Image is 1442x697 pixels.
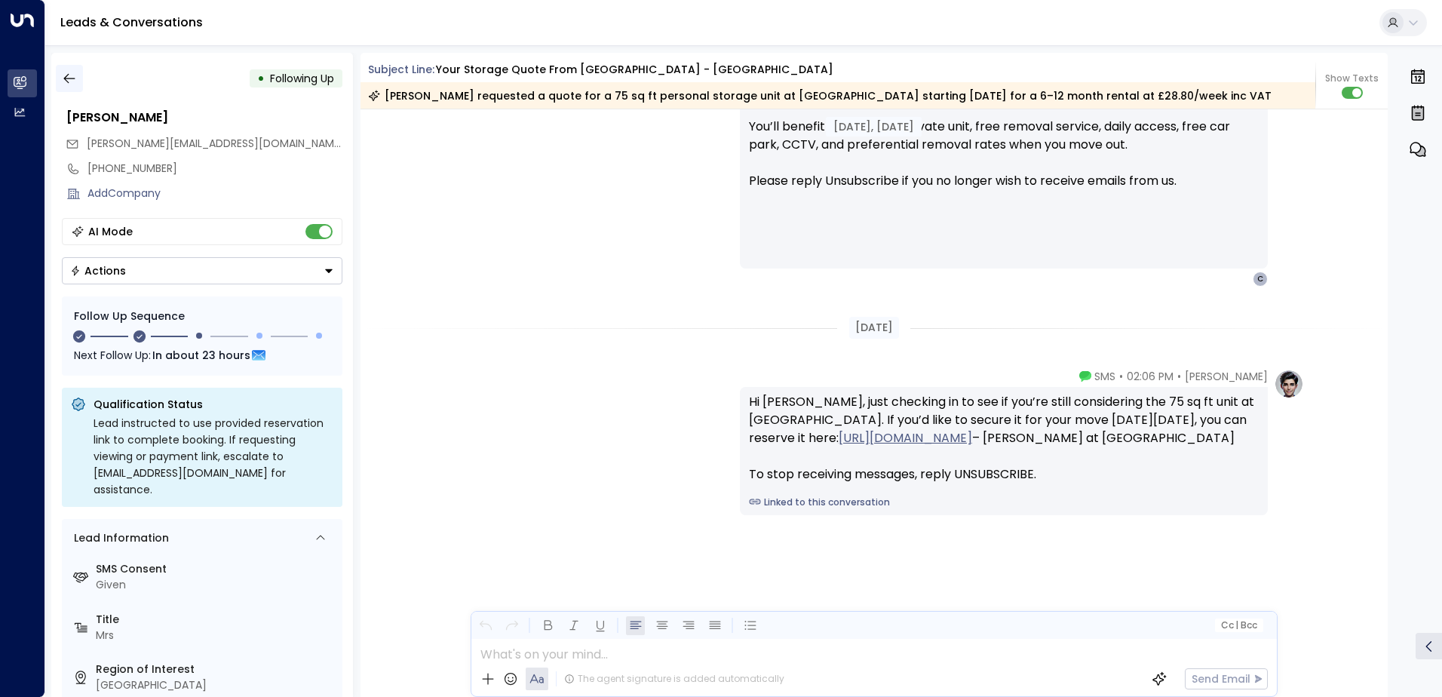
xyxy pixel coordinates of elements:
label: SMS Consent [96,561,336,577]
div: [DATE] [849,317,899,339]
a: [URL][DOMAIN_NAME] [839,429,972,447]
span: Following Up [270,71,334,86]
div: Your storage quote from [GEOGRAPHIC_DATA] - [GEOGRAPHIC_DATA] [436,62,833,78]
span: • [1119,369,1123,384]
div: AI Mode [88,224,133,239]
div: The agent signature is added automatically [564,672,784,686]
span: Cc Bcc [1220,620,1256,631]
button: Undo [476,616,495,635]
div: Next Follow Up: [74,347,330,364]
span: In about 23 hours [152,347,250,364]
div: • [257,65,265,92]
div: C [1253,272,1268,287]
button: Redo [502,616,521,635]
span: 02:06 PM [1127,369,1174,384]
div: [DATE], [DATE] [826,117,922,137]
div: Lead instructed to use provided reservation link to complete booking. If requesting viewing or pa... [94,415,333,498]
div: [PERSON_NAME] [66,109,342,127]
a: Linked to this conversation [749,496,1259,509]
button: Actions [62,257,342,284]
label: Title [96,612,336,628]
label: Region of Interest [96,662,336,677]
div: Follow Up Sequence [74,309,330,324]
p: Qualification Status [94,397,333,412]
span: [PERSON_NAME] [1185,369,1268,384]
button: Cc|Bcc [1214,619,1263,633]
div: Hi [PERSON_NAME], just checking in to see if you’re still considering the 75 sq ft unit at [GEOGR... [749,393,1259,484]
img: profile-logo.png [1274,369,1304,399]
div: [GEOGRAPHIC_DATA] [96,677,336,693]
div: Button group with a nested menu [62,257,342,284]
span: cathy_burkett@hotmail.com [87,136,342,152]
span: • [1177,369,1181,384]
span: | [1235,620,1238,631]
div: Given [96,577,336,593]
div: AddCompany [87,186,342,201]
a: Leads & Conversations [60,14,203,31]
div: Actions [70,264,126,278]
span: Subject Line: [368,62,434,77]
div: [PERSON_NAME] requested a quote for a 75 sq ft personal storage unit at [GEOGRAPHIC_DATA] startin... [368,88,1272,103]
span: SMS [1094,369,1115,384]
div: [PHONE_NUMBER] [87,161,342,177]
span: [PERSON_NAME][EMAIL_ADDRESS][DOMAIN_NAME] [87,136,344,151]
span: Show Texts [1325,72,1379,85]
div: Lead Information [69,530,169,546]
div: Mrs [96,628,336,643]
